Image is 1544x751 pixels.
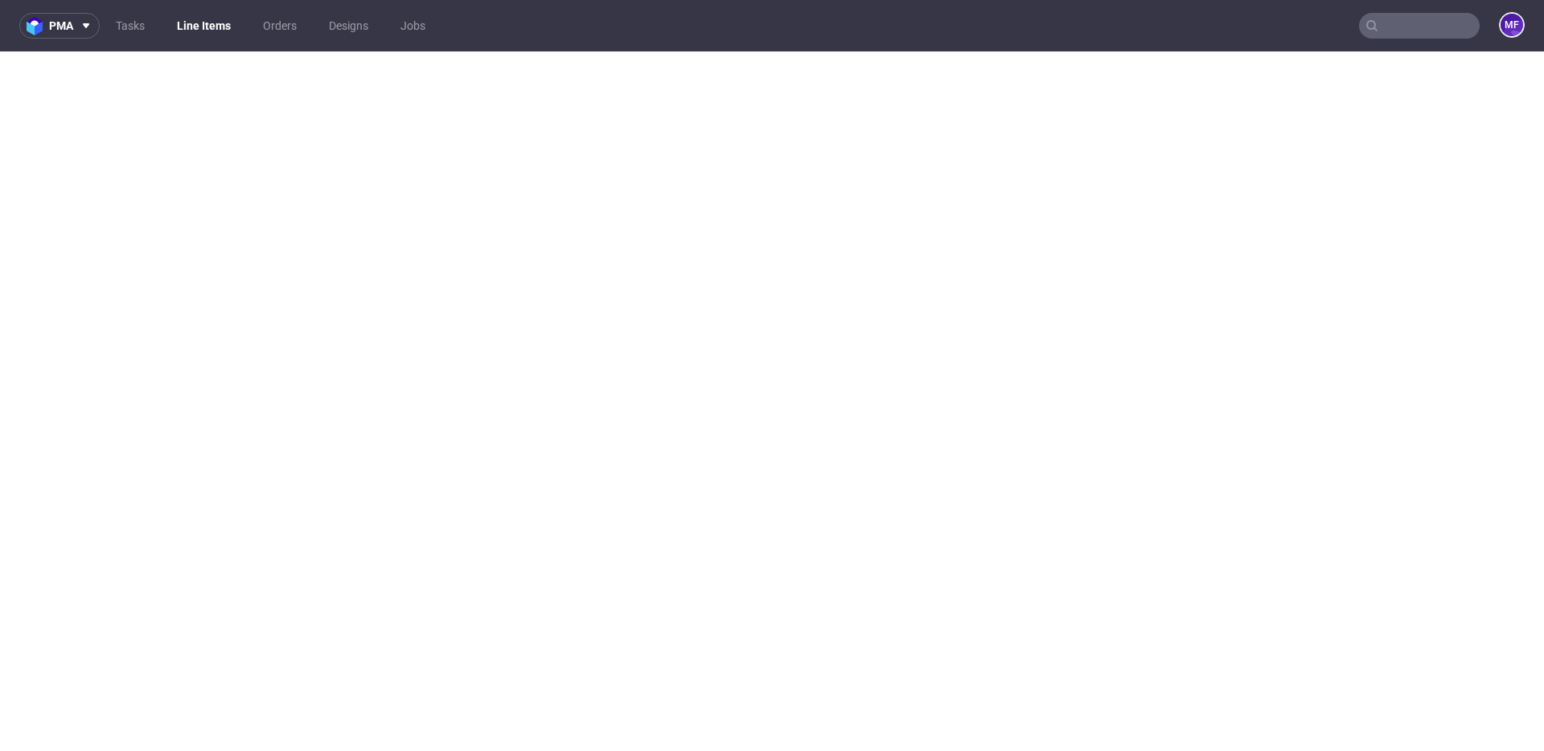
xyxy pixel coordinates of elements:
a: Line Items [167,13,240,39]
span: pma [49,20,73,31]
a: Designs [319,13,378,39]
a: Tasks [106,13,154,39]
a: Jobs [391,13,435,39]
figcaption: MF [1501,14,1523,36]
button: pma [19,13,100,39]
img: logo [27,17,49,35]
a: Orders [253,13,306,39]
